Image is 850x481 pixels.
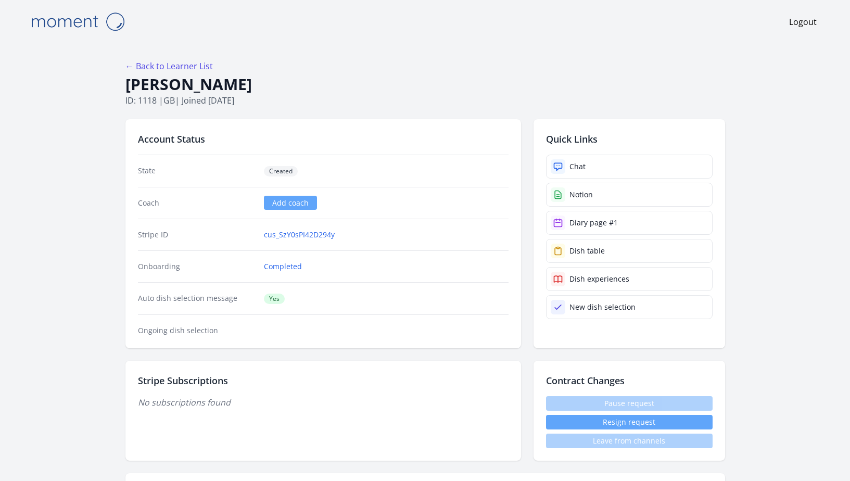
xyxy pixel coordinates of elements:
[138,261,256,272] dt: Onboarding
[569,189,593,200] div: Notion
[138,166,256,176] dt: State
[546,132,713,146] h2: Quick Links
[125,74,725,94] h1: [PERSON_NAME]
[569,302,636,312] div: New dish selection
[125,94,725,107] p: ID: 1118 | | Joined [DATE]
[546,239,713,263] a: Dish table
[264,196,317,210] a: Add coach
[264,261,302,272] a: Completed
[546,155,713,179] a: Chat
[546,211,713,235] a: Diary page #1
[789,16,817,28] a: Logout
[546,295,713,319] a: New dish selection
[569,218,618,228] div: Diary page #1
[546,396,713,411] span: Pause request
[125,60,213,72] a: ← Back to Learner List
[138,325,256,336] dt: Ongoing dish selection
[546,434,713,448] span: Leave from channels
[264,294,285,304] span: Yes
[163,95,175,106] span: gb
[138,396,509,409] p: No subscriptions found
[546,267,713,291] a: Dish experiences
[546,373,713,388] h2: Contract Changes
[138,198,256,208] dt: Coach
[546,415,713,429] button: Resign request
[138,132,509,146] h2: Account Status
[264,230,335,240] a: cus_SzY0sPI42D294y
[26,8,130,35] img: Moment
[569,274,629,284] div: Dish experiences
[569,161,586,172] div: Chat
[138,293,256,304] dt: Auto dish selection message
[138,373,509,388] h2: Stripe Subscriptions
[546,183,713,207] a: Notion
[569,246,605,256] div: Dish table
[264,166,298,176] span: Created
[138,230,256,240] dt: Stripe ID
